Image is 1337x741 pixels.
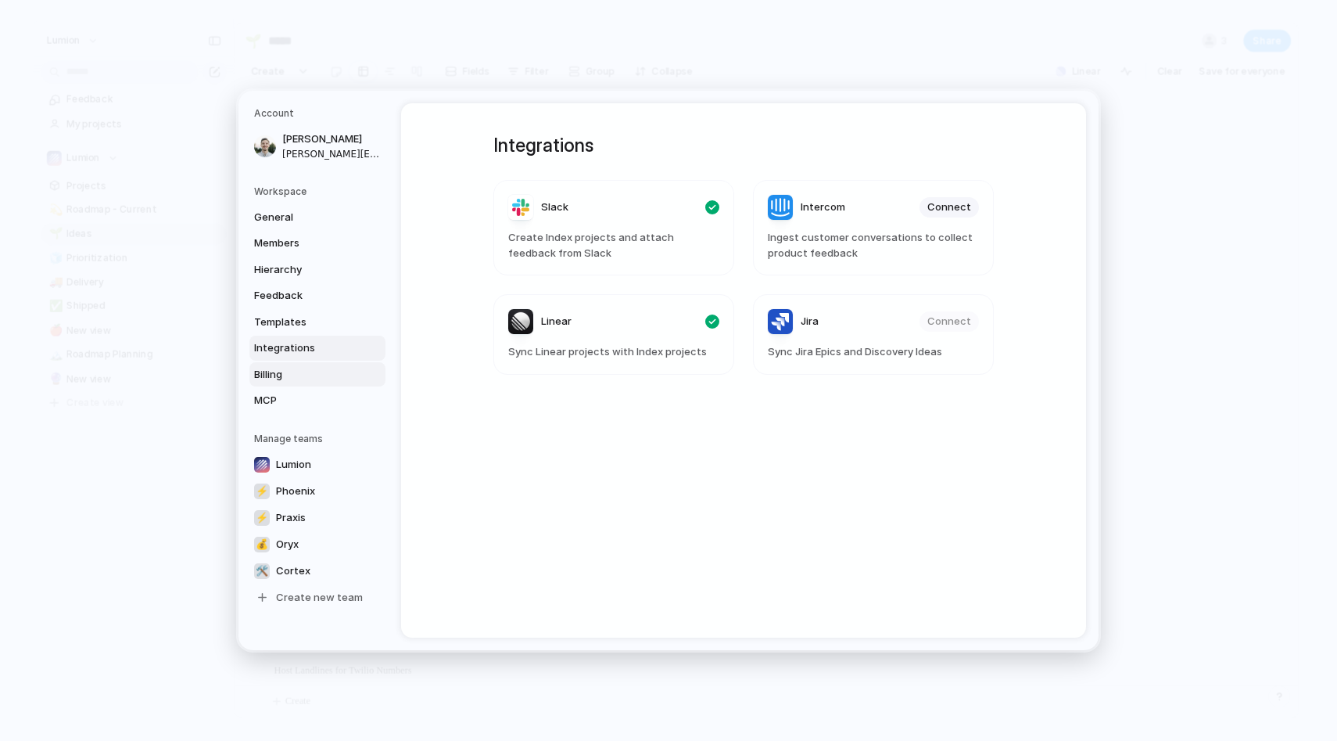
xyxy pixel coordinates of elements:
span: Billing [254,367,354,383]
a: ⚡Phoenix [249,479,385,504]
div: 🛠️ [254,563,270,579]
span: Sync Jira Epics and Discovery Ideas [768,344,979,360]
span: Feedback [254,288,354,304]
a: Feedback [249,283,385,308]
span: Create Index projects and attach feedback from Slack [508,230,719,261]
span: General [254,210,354,225]
a: Integrations [249,336,385,361]
span: Praxis [276,510,306,526]
a: Hierarchy [249,257,385,282]
span: Phoenix [276,484,315,499]
a: Lumion [249,452,385,477]
span: Lumion [276,457,311,473]
span: Connect [927,200,971,215]
span: Members [254,236,354,251]
span: Linear [541,314,572,329]
a: Templates [249,310,385,335]
h5: Workspace [254,185,385,199]
span: Intercom [801,200,845,215]
span: [PERSON_NAME] [282,131,382,147]
a: Create new team [249,585,385,610]
span: MCP [254,393,354,408]
a: Billing [249,362,385,387]
span: Create new team [276,590,363,606]
button: Connect [919,197,979,218]
a: [PERSON_NAME][PERSON_NAME][EMAIL_ADDRESS][DOMAIN_NAME] [249,127,385,166]
a: General [249,205,385,230]
span: [PERSON_NAME][EMAIL_ADDRESS][DOMAIN_NAME] [282,147,382,161]
h1: Integrations [493,131,994,160]
span: Hierarchy [254,262,354,278]
span: Templates [254,315,354,330]
a: 💰Oryx [249,532,385,557]
a: 🛠️Cortex [249,559,385,584]
span: Sync Linear projects with Index projects [508,344,719,360]
span: Jira [801,314,819,329]
span: Oryx [276,537,299,552]
div: ⚡ [254,484,270,499]
h5: Account [254,106,385,121]
div: 💰 [254,537,270,552]
a: MCP [249,388,385,413]
h5: Manage teams [254,432,385,446]
span: Integrations [254,340,354,356]
a: ⚡Praxis [249,505,385,531]
span: Ingest customer conversations to collect product feedback [768,230,979,261]
div: ⚡ [254,510,270,526]
a: Members [249,231,385,256]
span: Cortex [276,563,310,579]
span: Slack [541,200,568,215]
